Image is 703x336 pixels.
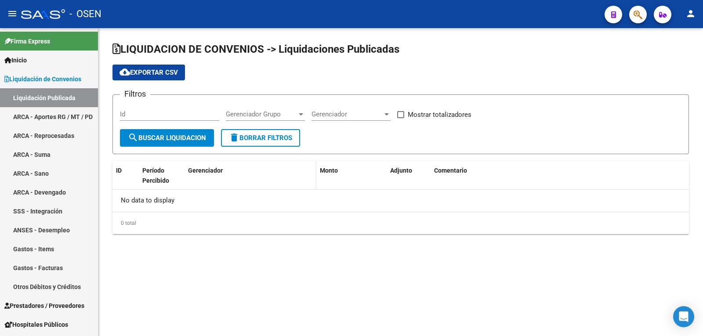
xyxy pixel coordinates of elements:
[4,320,68,329] span: Hospitales Públicos
[685,8,696,19] mat-icon: person
[4,301,84,311] span: Prestadores / Proveedores
[69,4,101,24] span: - OSEN
[185,161,316,200] datatable-header-cell: Gerenciador
[112,65,185,80] button: Exportar CSV
[116,167,122,174] span: ID
[408,109,471,120] span: Mostrar totalizadores
[390,167,412,174] span: Adjunto
[673,306,694,327] div: Open Intercom Messenger
[128,132,138,143] mat-icon: search
[229,132,239,143] mat-icon: delete
[387,161,431,200] datatable-header-cell: Adjunto
[120,129,214,147] button: Buscar Liquidacion
[112,43,399,55] span: LIQUIDACION DE CONVENIOS -> Liquidaciones Publicadas
[434,167,467,174] span: Comentario
[4,36,50,46] span: Firma Express
[120,69,178,76] span: Exportar CSV
[4,74,81,84] span: Liquidación de Convenios
[120,67,130,77] mat-icon: cloud_download
[226,110,297,118] span: Gerenciador Grupo
[142,167,169,184] span: Período Percibido
[229,134,292,142] span: Borrar Filtros
[431,161,689,200] datatable-header-cell: Comentario
[312,110,383,118] span: Gerenciador
[128,134,206,142] span: Buscar Liquidacion
[320,167,338,174] span: Monto
[112,190,689,212] div: No data to display
[4,55,27,65] span: Inicio
[316,161,387,200] datatable-header-cell: Monto
[112,161,139,200] datatable-header-cell: ID
[120,88,150,100] h3: Filtros
[221,129,300,147] button: Borrar Filtros
[188,167,223,174] span: Gerenciador
[139,161,172,200] datatable-header-cell: Período Percibido
[112,212,689,234] div: 0 total
[7,8,18,19] mat-icon: menu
